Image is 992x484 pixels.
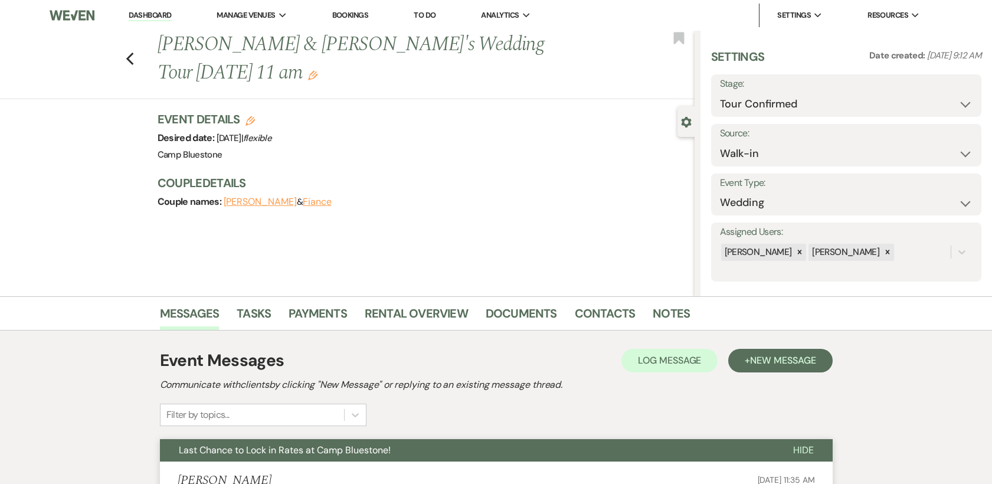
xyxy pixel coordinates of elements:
[721,244,794,261] div: [PERSON_NAME]
[158,175,683,191] h3: Couple Details
[158,111,272,127] h3: Event Details
[217,132,271,144] span: [DATE] |
[486,304,557,330] a: Documents
[711,48,765,74] h3: Settings
[308,70,317,80] button: Edit
[681,116,692,127] button: Close lead details
[224,196,332,208] span: &
[160,439,774,462] button: Last Chance to Lock in Rates at Camp Bluestone!
[160,378,833,392] h2: Communicate with clients by clicking "New Message" or replying to an existing message thread.
[237,304,271,330] a: Tasks
[869,50,927,61] span: Date created:
[621,349,718,372] button: Log Message
[50,3,94,28] img: Weven Logo
[160,304,220,330] a: Messages
[129,10,171,21] a: Dashboard
[179,444,391,456] span: Last Chance to Lock in Rates at Camp Bluestone!
[158,31,582,87] h1: [PERSON_NAME] & [PERSON_NAME]'s Wedding Tour [DATE] 11 am
[653,304,690,330] a: Notes
[365,304,468,330] a: Rental Overview
[160,348,284,373] h1: Event Messages
[777,9,811,21] span: Settings
[638,354,701,367] span: Log Message
[158,149,222,161] span: Camp Bluestone
[414,10,436,20] a: To Do
[720,76,973,93] label: Stage:
[808,244,881,261] div: [PERSON_NAME]
[289,304,347,330] a: Payments
[243,132,271,144] span: flexible
[927,50,981,61] span: [DATE] 9:12 AM
[793,444,814,456] span: Hide
[720,125,973,142] label: Source:
[332,10,369,20] a: Bookings
[720,224,973,241] label: Assigned Users:
[158,132,217,144] span: Desired date:
[481,9,519,21] span: Analytics
[166,408,230,422] div: Filter by topics...
[728,349,832,372] button: +New Message
[303,197,332,207] button: Fiance
[774,439,833,462] button: Hide
[720,175,973,192] label: Event Type:
[750,354,816,367] span: New Message
[158,195,224,208] span: Couple names:
[867,9,908,21] span: Resources
[224,197,297,207] button: [PERSON_NAME]
[217,9,275,21] span: Manage Venues
[575,304,636,330] a: Contacts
